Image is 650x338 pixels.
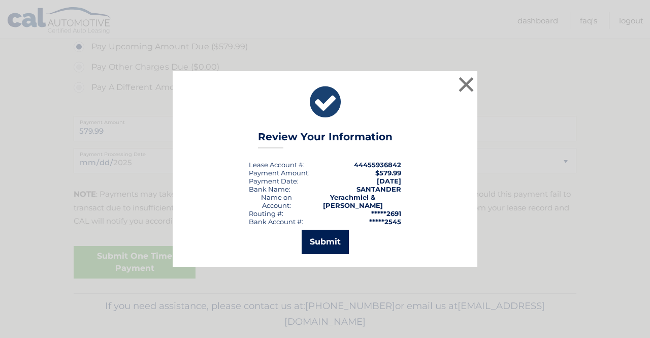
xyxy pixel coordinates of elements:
[258,131,393,148] h3: Review Your Information
[249,209,283,218] div: Routing #:
[456,74,476,95] button: ×
[323,193,383,209] strong: Yerachmiel & [PERSON_NAME]
[375,169,401,177] span: $579.99
[249,177,297,185] span: Payment Date
[249,161,305,169] div: Lease Account #:
[356,185,401,193] strong: SANTANDER
[302,230,349,254] button: Submit
[377,177,401,185] span: [DATE]
[249,193,304,209] div: Name on Account:
[249,185,290,193] div: Bank Name:
[249,218,303,226] div: Bank Account #:
[249,169,310,177] div: Payment Amount:
[249,177,299,185] div: :
[354,161,401,169] strong: 44455936842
